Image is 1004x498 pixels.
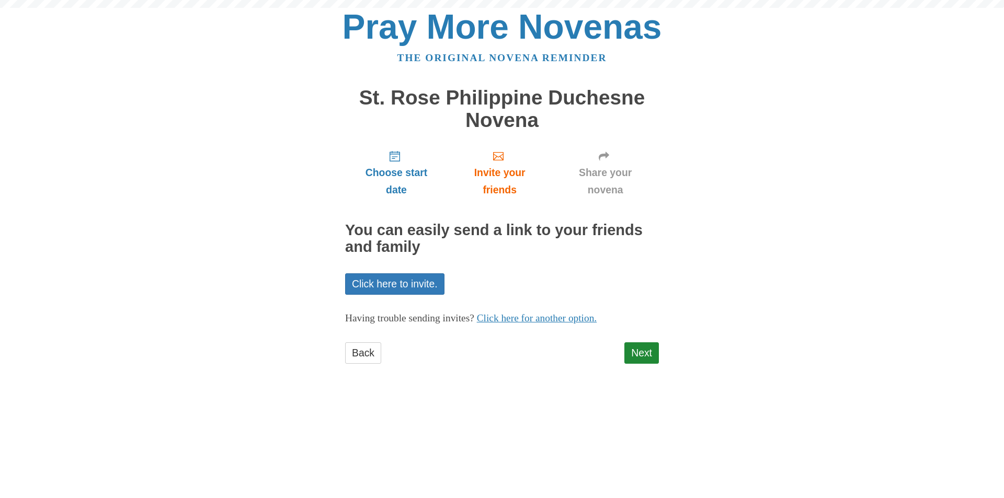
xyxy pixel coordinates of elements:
[345,222,659,256] h2: You can easily send a link to your friends and family
[345,342,381,364] a: Back
[624,342,659,364] a: Next
[477,312,597,323] a: Click here for another option.
[345,87,659,131] h1: St. Rose Philippine Duchesne Novena
[356,164,437,199] span: Choose start date
[343,7,662,46] a: Pray More Novenas
[448,142,552,204] a: Invite your friends
[345,312,474,323] span: Having trouble sending invites?
[345,273,444,295] a: Click here to invite.
[397,52,607,63] a: The original novena reminder
[562,164,648,199] span: Share your novena
[552,142,659,204] a: Share your novena
[345,142,448,204] a: Choose start date
[458,164,541,199] span: Invite your friends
